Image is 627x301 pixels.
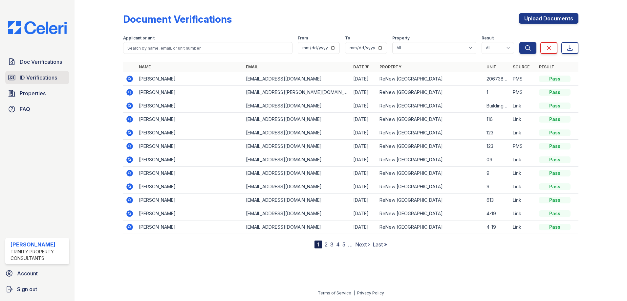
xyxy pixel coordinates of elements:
[539,116,571,123] div: Pass
[377,167,484,180] td: ReNew [GEOGRAPHIC_DATA]
[20,74,57,81] span: ID Verifications
[379,64,401,69] a: Property
[377,126,484,140] td: ReNew [GEOGRAPHIC_DATA]
[5,71,69,84] a: ID Verifications
[510,220,536,234] td: Link
[123,35,155,41] label: Applicant or unit
[351,194,377,207] td: [DATE]
[377,207,484,220] td: ReNew [GEOGRAPHIC_DATA]
[348,241,353,248] span: …
[510,140,536,153] td: PMS
[136,220,243,234] td: [PERSON_NAME]
[243,86,350,99] td: [EMAIL_ADDRESS][PERSON_NAME][DOMAIN_NAME]
[136,72,243,86] td: [PERSON_NAME]
[377,140,484,153] td: ReNew [GEOGRAPHIC_DATA]
[484,167,510,180] td: 9
[510,72,536,86] td: PMS
[510,99,536,113] td: Link
[484,86,510,99] td: 1
[136,194,243,207] td: [PERSON_NAME]
[539,170,571,176] div: Pass
[3,21,72,34] img: CE_Logo_Blue-a8612792a0a2168367f1c8372b55b34899dd931a85d93a1a3d3e32e68fde9ad4.png
[243,220,350,234] td: [EMAIL_ADDRESS][DOMAIN_NAME]
[354,290,355,295] div: |
[484,153,510,167] td: 09
[377,72,484,86] td: ReNew [GEOGRAPHIC_DATA]
[3,283,72,296] a: Sign out
[484,113,510,126] td: 116
[342,241,345,248] a: 5
[377,86,484,99] td: ReNew [GEOGRAPHIC_DATA]
[351,167,377,180] td: [DATE]
[136,167,243,180] td: [PERSON_NAME]
[539,143,571,150] div: Pass
[351,220,377,234] td: [DATE]
[243,180,350,194] td: [EMAIL_ADDRESS][DOMAIN_NAME]
[17,269,38,277] span: Account
[377,99,484,113] td: ReNew [GEOGRAPHIC_DATA]
[136,140,243,153] td: [PERSON_NAME]
[377,220,484,234] td: ReNew [GEOGRAPHIC_DATA]
[318,290,351,295] a: Terms of Service
[519,13,578,24] a: Upload Documents
[5,55,69,68] a: Doc Verifications
[355,241,370,248] a: Next ›
[5,103,69,116] a: FAQ
[5,87,69,100] a: Properties
[243,167,350,180] td: [EMAIL_ADDRESS][DOMAIN_NAME]
[484,72,510,86] td: 20673818
[20,58,62,66] span: Doc Verifications
[243,153,350,167] td: [EMAIL_ADDRESS][DOMAIN_NAME]
[20,105,30,113] span: FAQ
[482,35,494,41] label: Result
[539,89,571,96] div: Pass
[539,103,571,109] div: Pass
[243,207,350,220] td: [EMAIL_ADDRESS][DOMAIN_NAME]
[392,35,410,41] label: Property
[377,113,484,126] td: ReNew [GEOGRAPHIC_DATA]
[510,207,536,220] td: Link
[351,126,377,140] td: [DATE]
[351,207,377,220] td: [DATE]
[351,86,377,99] td: [DATE]
[243,113,350,126] td: [EMAIL_ADDRESS][DOMAIN_NAME]
[351,140,377,153] td: [DATE]
[377,194,484,207] td: ReNew [GEOGRAPHIC_DATA]
[510,194,536,207] td: Link
[539,210,571,217] div: Pass
[484,194,510,207] td: 613
[510,153,536,167] td: Link
[357,290,384,295] a: Privacy Policy
[484,207,510,220] td: 4-19
[136,99,243,113] td: [PERSON_NAME]
[539,156,571,163] div: Pass
[377,153,484,167] td: ReNew [GEOGRAPHIC_DATA]
[136,207,243,220] td: [PERSON_NAME]
[351,72,377,86] td: [DATE]
[510,167,536,180] td: Link
[325,241,328,248] a: 2
[136,86,243,99] td: [PERSON_NAME]
[484,99,510,113] td: Building 1 Unit 30
[11,241,67,248] div: [PERSON_NAME]
[539,129,571,136] div: Pass
[136,180,243,194] td: [PERSON_NAME]
[314,241,322,248] div: 1
[510,180,536,194] td: Link
[484,220,510,234] td: 4-19
[336,241,340,248] a: 4
[513,64,530,69] a: Source
[351,99,377,113] td: [DATE]
[351,153,377,167] td: [DATE]
[486,64,496,69] a: Unit
[351,113,377,126] td: [DATE]
[539,224,571,230] div: Pass
[136,153,243,167] td: [PERSON_NAME]
[373,241,387,248] a: Last »
[539,64,554,69] a: Result
[539,197,571,203] div: Pass
[243,126,350,140] td: [EMAIL_ADDRESS][DOMAIN_NAME]
[510,113,536,126] td: Link
[484,180,510,194] td: 9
